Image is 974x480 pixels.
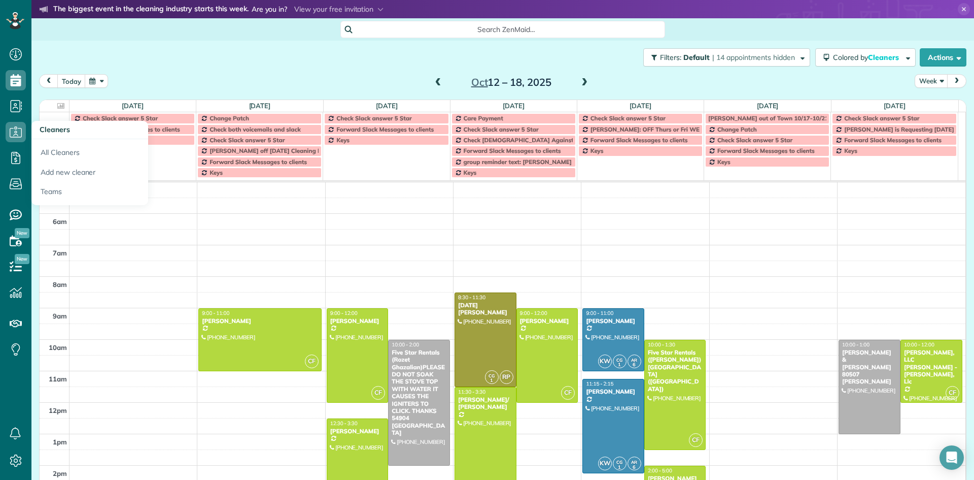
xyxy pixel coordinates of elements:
[31,163,148,182] a: Add new cleaner
[210,114,249,122] span: Change Patch
[648,467,672,474] span: 2:00 - 5:00
[464,169,477,176] span: Keys
[202,310,229,316] span: 9:00 - 11:00
[947,74,966,88] button: next
[519,317,575,325] div: [PERSON_NAME]
[210,147,349,154] span: [PERSON_NAME] off [DATE] Cleaning Restaurant
[648,341,675,348] span: 10:00 - 1:30
[586,310,613,316] span: 9:00 - 11:00
[638,48,810,67] a: Filters: Default | 14 appointments hidden
[31,139,148,163] a: All Cleaners
[53,217,67,226] span: 6am
[616,357,622,363] span: CG
[122,102,144,110] a: [DATE]
[647,349,703,393] div: Five Star Rentals ([PERSON_NAME]) [GEOGRAPHIC_DATA] ([GEOGRAPHIC_DATA])
[590,147,604,154] span: Keys
[842,349,897,386] div: [PERSON_NAME] & [PERSON_NAME] 80507 [PERSON_NAME]
[249,102,271,110] a: [DATE]
[53,4,249,15] strong: The biggest event in the cleaning industry starts this week.
[485,376,498,386] small: 1
[613,360,626,370] small: 1
[628,463,641,472] small: 6
[717,136,792,144] span: Check Slack answer 5 Star
[15,228,29,238] span: New
[40,125,70,134] span: Cleaners
[590,136,688,144] span: Forward Slack Messages to clients
[40,17,446,30] li: The world’s leading virtual event for cleaning business owners.
[904,341,934,348] span: 10:00 - 12:00
[630,102,651,110] a: [DATE]
[585,317,641,325] div: [PERSON_NAME]
[330,310,358,316] span: 9:00 - 12:00
[49,343,67,351] span: 10am
[201,317,319,325] div: [PERSON_NAME]
[712,53,795,62] span: | 14 appointments hidden
[660,53,681,62] span: Filters:
[210,136,285,144] span: Check Slack answer 5 Star
[884,102,906,110] a: [DATE]
[371,386,385,400] span: CF
[590,114,666,122] span: Check Slack answer 5 Star
[689,433,703,447] span: CF
[561,386,575,400] span: CF
[815,48,916,67] button: Colored byCleaners
[464,158,572,166] span: group reminder text: [PERSON_NAME]
[915,74,948,88] button: Week
[489,373,495,378] span: CG
[844,114,919,122] span: Check Slack answer 5 Star
[49,406,67,414] span: 12pm
[520,310,547,316] span: 9:00 - 12:00
[391,349,447,437] div: Five Star Rentals (Rozet Ghazalian)PLEASE DO NOT SOAK THE STOVE TOP WITH WATER IT CAUSES THE IGNI...
[330,420,358,427] span: 12:30 - 3:30
[833,53,902,62] span: Colored by
[458,396,513,411] div: [PERSON_NAME]/ [PERSON_NAME]
[643,48,810,67] button: Filters: Default | 14 appointments hidden
[305,355,319,368] span: CF
[53,312,67,320] span: 9am
[376,102,398,110] a: [DATE]
[210,125,301,133] span: Check both voicemails and slack
[598,355,612,368] span: KW
[628,360,641,370] small: 6
[252,4,288,15] span: Are you in?
[844,147,857,154] span: Keys
[39,74,58,88] button: prev
[717,125,757,133] span: Change Patch
[503,102,525,110] a: [DATE]
[631,357,637,363] span: AR
[683,53,710,62] span: Default
[717,158,730,166] span: Keys
[330,428,386,435] div: [PERSON_NAME]
[57,74,86,88] button: today
[336,136,350,144] span: Keys
[868,53,900,62] span: Cleaners
[842,341,869,348] span: 10:00 - 1:00
[49,375,67,383] span: 11am
[31,182,148,205] a: Teams
[53,249,67,257] span: 7am
[631,459,637,465] span: AR
[53,469,67,477] span: 2pm
[53,280,67,289] span: 8am
[464,114,503,122] span: Care Payment
[448,77,575,88] h2: 12 – 18, 2025
[844,136,942,144] span: Forward Slack Messages to clients
[946,386,959,400] span: CF
[471,76,488,88] span: Oct
[616,459,622,465] span: CG
[464,136,611,144] span: Check [DEMOGRAPHIC_DATA] Against Spreadsheet
[708,114,828,122] span: [PERSON_NAME] out of Town 10/17-10/21
[336,114,411,122] span: Check Slack answer 5 Star
[500,370,513,384] span: RP
[598,457,612,470] span: KW
[757,102,779,110] a: [DATE]
[83,125,180,133] span: Forward Slack Messages to clients
[940,445,964,470] div: Open Intercom Messenger
[53,438,67,446] span: 1pm
[336,125,434,133] span: Forward Slack Messages to clients
[590,125,713,133] span: [PERSON_NAME]: OFF Thurs or Fri WEEKLY
[330,317,386,325] div: [PERSON_NAME]
[585,388,641,395] div: [PERSON_NAME]
[458,302,513,316] div: [DATE][PERSON_NAME]
[458,294,485,301] span: 8:30 - 11:30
